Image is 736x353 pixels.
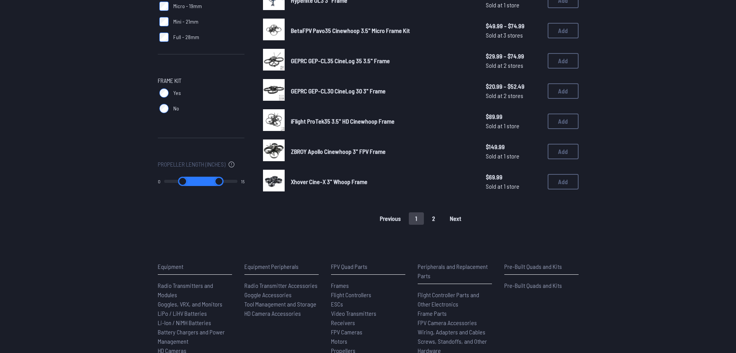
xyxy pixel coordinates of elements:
span: Video Transmitters [331,310,376,317]
span: ZBROY Apollo Cinewhoop 3" FPV Frame [291,148,386,155]
span: Radio Transmitters and Modules [158,282,213,298]
a: Frames [331,281,405,290]
a: Goggle Accessories [244,290,319,300]
span: Flight Controllers [331,291,371,298]
a: Battery Chargers and Power Management [158,327,232,346]
input: Yes [159,88,169,98]
span: Sold at 1 store [486,152,541,161]
span: FPV Camera Accessories [418,319,477,326]
span: Frame Parts [418,310,447,317]
span: $89.99 [486,112,541,121]
span: Tool Management and Storage [244,300,316,308]
a: ZBROY Apollo Cinewhoop 3" FPV Frame [291,147,473,156]
p: Peripherals and Replacement Parts [418,262,492,281]
span: Sold at 1 store [486,182,541,191]
a: Radio Transmitter Accessories [244,281,319,290]
a: LiPo / LiHV Batteries [158,309,232,318]
button: 1 [409,212,424,225]
a: Tool Management and Storage [244,300,319,309]
span: Micro - 19mm [173,2,202,10]
a: image [263,79,285,103]
span: BetaFPV Pavo35 Cinewhoop 3.5" Micro Frame Kit [291,27,410,34]
span: $149.99 [486,142,541,152]
a: image [263,109,285,133]
span: Sold at 1 store [486,0,541,10]
img: image [263,49,285,71]
input: Mini - 21mm [159,17,169,26]
img: image [263,19,285,40]
output: 0 [158,178,161,184]
span: Full - 28mm [173,33,199,41]
a: FPV Cameras [331,327,405,337]
span: Wiring, Adapters and Cables [418,328,485,336]
a: Frame Parts [418,309,492,318]
span: $20.99 - $52.49 [486,82,541,91]
a: image [263,19,285,43]
a: HD Camera Accessories [244,309,319,318]
span: FPV Cameras [331,328,362,336]
p: Equipment [158,262,232,271]
span: Mini - 21mm [173,18,198,26]
a: image [263,170,285,194]
a: iFlight ProTek35 3.5" HD Cinewhoop Frame [291,117,473,126]
span: $29.99 - $74.99 [486,52,541,61]
span: Sold at 2 stores [486,91,541,100]
span: Goggle Accessories [244,291,292,298]
span: Sold at 2 stores [486,61,541,70]
button: 2 [425,212,442,225]
button: Add [548,83,579,99]
span: Next [450,215,461,222]
button: Next [443,212,468,225]
p: FPV Quad Parts [331,262,405,271]
a: Xhover Cine-X 3" Whoop Frame [291,177,473,186]
a: Goggles, VRX, and Monitors [158,300,232,309]
span: Frames [331,282,349,289]
span: Battery Chargers and Power Management [158,328,225,345]
button: Add [548,144,579,159]
button: Add [548,23,579,38]
a: BetaFPV Pavo35 Cinewhoop 3.5" Micro Frame Kit [291,26,473,35]
p: Equipment Peripherals [244,262,319,271]
a: Radio Transmitters and Modules [158,281,232,300]
input: Micro - 19mm [159,2,169,11]
span: Yes [173,89,181,97]
a: Pre-Built Quads and Kits [504,281,579,290]
span: LiPo / LiHV Batteries [158,310,207,317]
span: HD Camera Accessories [244,310,301,317]
a: Flight Controllers [331,290,405,300]
span: Li-Ion / NiMH Batteries [158,319,211,326]
img: image [263,139,285,161]
a: Motors [331,337,405,346]
output: 15 [241,178,244,184]
span: Pre-Built Quads and Kits [504,282,562,289]
a: FPV Camera Accessories [418,318,492,327]
input: No [159,104,169,113]
a: image [263,49,285,73]
span: Frame Kit [158,76,181,85]
a: Li-Ion / NiMH Batteries [158,318,232,327]
a: GEPRC GEP-CL35 CineLog 35 3.5" Frame [291,56,473,65]
span: Motors [331,338,347,345]
span: ESCs [331,300,343,308]
span: Sold at 3 stores [486,31,541,40]
img: image [263,170,285,191]
input: Full - 28mm [159,33,169,42]
span: $49.99 - $74.99 [486,21,541,31]
span: Goggles, VRX, and Monitors [158,300,222,308]
span: Radio Transmitter Accessories [244,282,318,289]
a: GEPRC GEP-CL30 CineLog 30 3" Frame [291,86,473,96]
button: Add [548,174,579,189]
span: No [173,105,179,112]
img: image [263,109,285,131]
span: GEPRC GEP-CL30 CineLog 30 3" Frame [291,87,386,95]
p: Pre-Built Quads and Kits [504,262,579,271]
button: Add [548,114,579,129]
span: iFlight ProTek35 3.5" HD Cinewhoop Frame [291,117,394,125]
span: Sold at 1 store [486,121,541,131]
span: Propeller Length (Inches) [158,160,225,169]
a: Wiring, Adapters and Cables [418,327,492,337]
span: $69.99 [486,172,541,182]
a: Video Transmitters [331,309,405,318]
span: Xhover Cine-X 3" Whoop Frame [291,178,367,185]
a: image [263,139,285,164]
